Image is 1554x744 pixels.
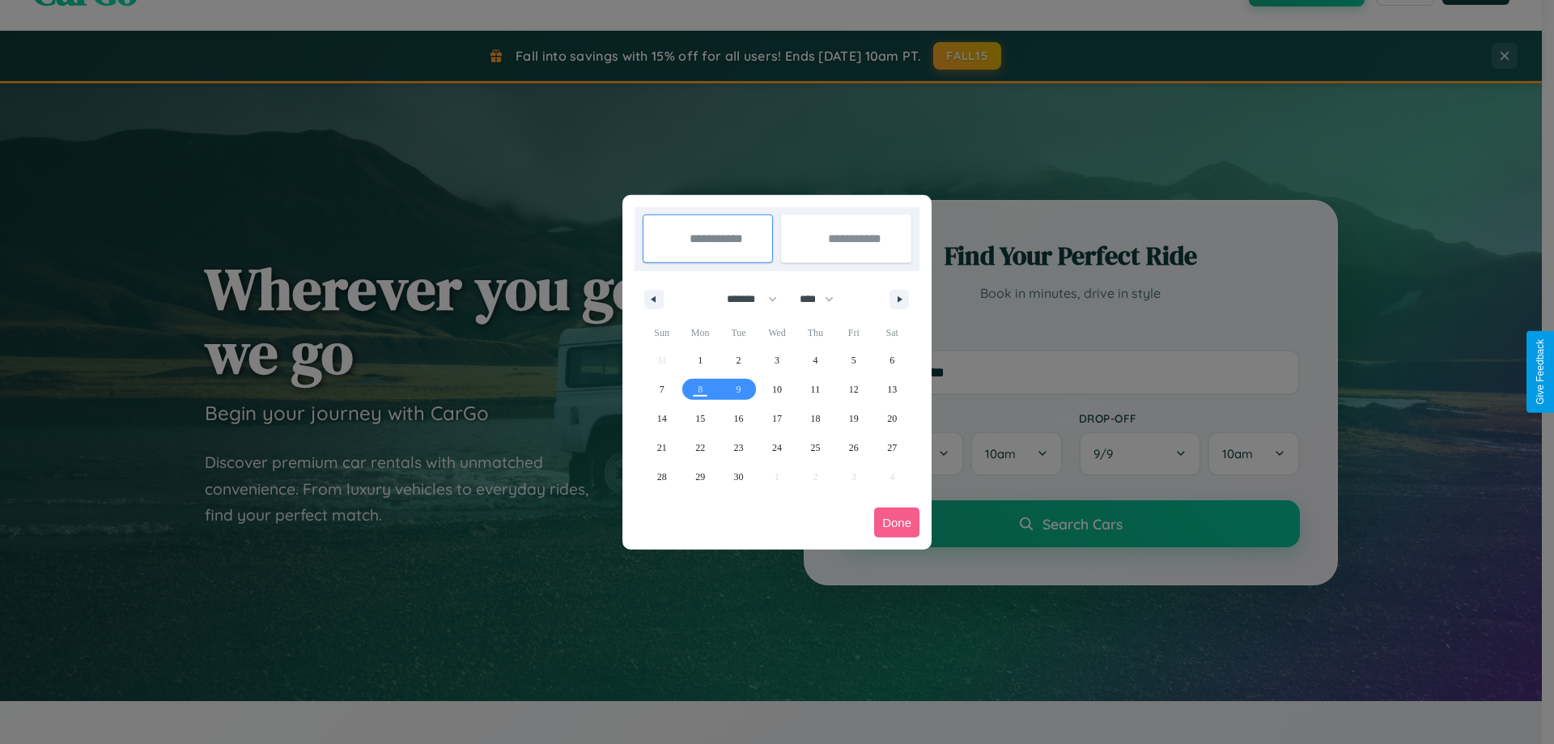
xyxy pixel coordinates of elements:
[887,404,897,433] span: 20
[720,462,758,491] button: 30
[758,433,796,462] button: 24
[758,346,796,375] button: 3
[695,433,705,462] span: 22
[657,433,667,462] span: 21
[657,462,667,491] span: 28
[811,375,821,404] span: 11
[772,375,782,404] span: 10
[796,320,834,346] span: Thu
[734,462,744,491] span: 30
[834,375,873,404] button: 12
[720,433,758,462] button: 23
[1535,339,1546,405] div: Give Feedback
[720,404,758,433] button: 16
[657,404,667,433] span: 14
[643,320,681,346] span: Sun
[737,375,741,404] span: 9
[849,404,859,433] span: 19
[873,346,911,375] button: 6
[834,404,873,433] button: 19
[643,433,681,462] button: 21
[681,462,719,491] button: 29
[849,375,859,404] span: 12
[873,433,911,462] button: 27
[681,433,719,462] button: 22
[834,433,873,462] button: 26
[734,404,744,433] span: 16
[887,375,897,404] span: 13
[643,462,681,491] button: 28
[758,375,796,404] button: 10
[873,375,911,404] button: 13
[796,375,834,404] button: 11
[681,375,719,404] button: 8
[873,320,911,346] span: Sat
[720,320,758,346] span: Tue
[758,404,796,433] button: 17
[643,375,681,404] button: 7
[695,462,705,491] span: 29
[758,320,796,346] span: Wed
[796,346,834,375] button: 4
[734,433,744,462] span: 23
[874,508,919,538] button: Done
[890,346,894,375] span: 6
[737,346,741,375] span: 2
[796,433,834,462] button: 25
[720,375,758,404] button: 9
[681,404,719,433] button: 15
[643,404,681,433] button: 14
[775,346,779,375] span: 3
[698,346,703,375] span: 1
[810,404,820,433] span: 18
[887,433,897,462] span: 27
[720,346,758,375] button: 2
[772,404,782,433] span: 17
[681,320,719,346] span: Mon
[695,404,705,433] span: 15
[834,320,873,346] span: Fri
[851,346,856,375] span: 5
[834,346,873,375] button: 5
[681,346,719,375] button: 1
[810,433,820,462] span: 25
[698,375,703,404] span: 8
[796,404,834,433] button: 18
[873,404,911,433] button: 20
[849,433,859,462] span: 26
[660,375,664,404] span: 7
[813,346,817,375] span: 4
[772,433,782,462] span: 24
